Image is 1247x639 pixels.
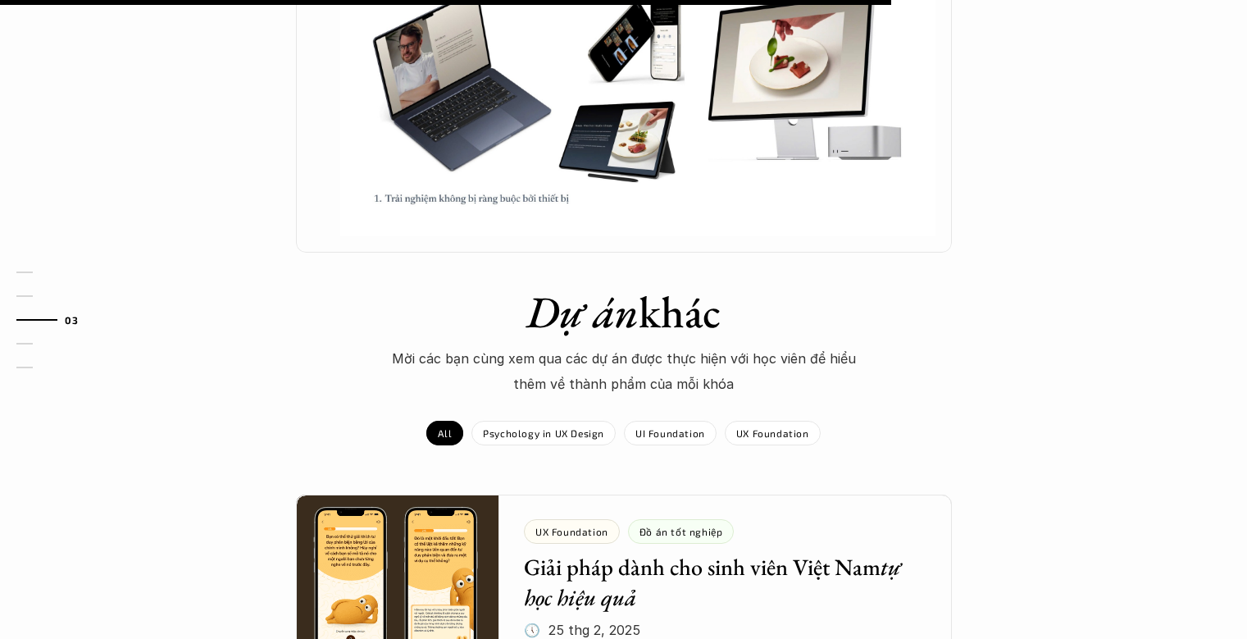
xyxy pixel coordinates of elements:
[438,427,452,439] p: All
[16,310,94,330] a: 03
[736,427,809,439] p: UX Foundation
[483,427,604,439] p: Psychology in UX Design
[378,346,870,396] p: Mời các bạn cùng xem qua các dự án được thực hiện với học viên để hiểu thêm về thành phẩm của mỗi...
[526,283,639,340] em: Dự án
[635,427,705,439] p: UI Foundation
[65,313,78,325] strong: 03
[337,285,911,339] h1: khác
